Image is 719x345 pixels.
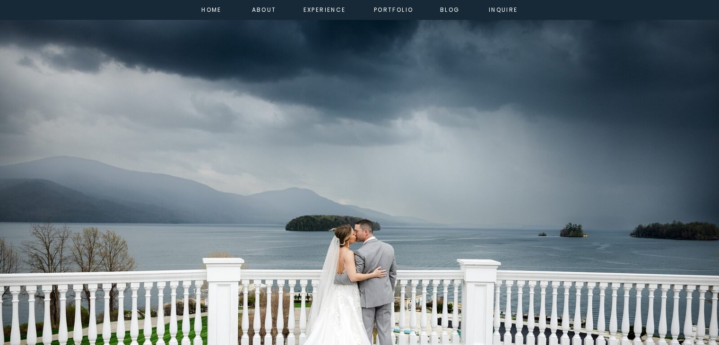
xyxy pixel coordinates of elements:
[486,5,520,13] a: inquire
[433,5,467,13] a: Blog
[252,5,273,13] a: about
[373,5,414,13] a: portfolio
[303,5,342,13] a: experience
[199,5,225,13] a: home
